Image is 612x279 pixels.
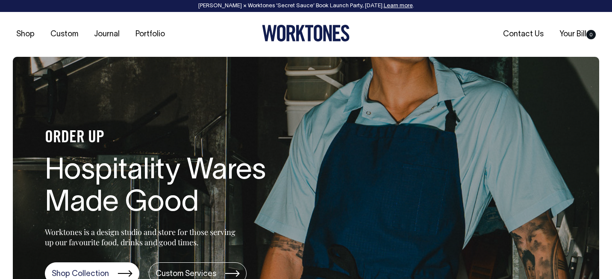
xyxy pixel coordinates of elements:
[9,3,603,9] div: [PERSON_NAME] × Worktones ‘Secret Sauce’ Book Launch Party, [DATE]. .
[13,27,38,41] a: Shop
[500,27,547,41] a: Contact Us
[45,227,239,247] p: Worktones is a design studio and store for those serving up our favourite food, drinks and good t...
[45,156,318,220] h1: Hospitality Wares Made Good
[586,30,596,39] span: 0
[91,27,123,41] a: Journal
[556,27,599,41] a: Your Bill0
[384,3,413,9] a: Learn more
[132,27,168,41] a: Portfolio
[47,27,82,41] a: Custom
[45,129,318,147] h4: ORDER UP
